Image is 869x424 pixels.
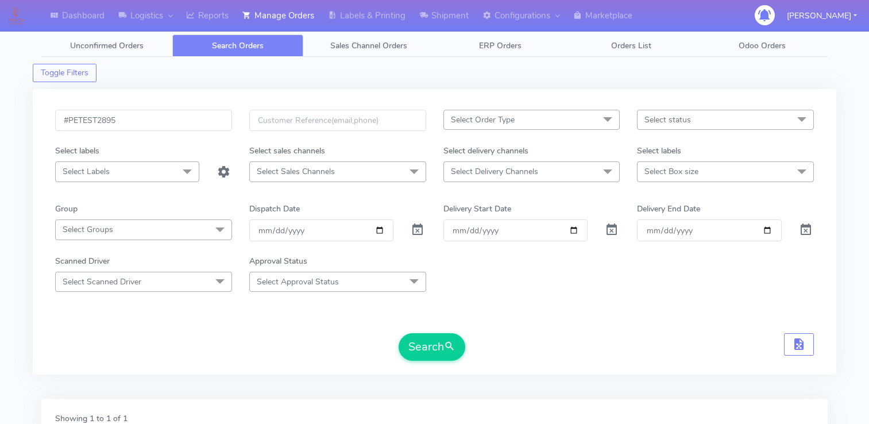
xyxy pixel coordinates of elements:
[249,110,426,131] input: Customer Reference(email,phone)
[399,333,465,361] button: Search
[443,203,511,215] label: Delivery Start Date
[257,166,335,177] span: Select Sales Channels
[63,166,110,177] span: Select Labels
[55,203,78,215] label: Group
[249,145,325,157] label: Select sales channels
[63,276,141,287] span: Select Scanned Driver
[63,224,113,235] span: Select Groups
[55,110,232,131] input: Order Id
[41,34,828,57] ul: Tabs
[70,40,144,51] span: Unconfirmed Orders
[479,40,522,51] span: ERP Orders
[249,203,300,215] label: Dispatch Date
[611,40,651,51] span: Orders List
[249,255,307,267] label: Approval Status
[55,145,99,157] label: Select labels
[330,40,407,51] span: Sales Channel Orders
[451,166,538,177] span: Select Delivery Channels
[55,255,110,267] label: Scanned Driver
[451,114,515,125] span: Select Order Type
[644,114,691,125] span: Select status
[212,40,264,51] span: Search Orders
[443,145,528,157] label: Select delivery channels
[739,40,786,51] span: Odoo Orders
[33,64,96,82] button: Toggle Filters
[257,276,339,287] span: Select Approval Status
[637,145,681,157] label: Select labels
[637,203,700,215] label: Delivery End Date
[778,4,866,28] button: [PERSON_NAME]
[644,166,698,177] span: Select Box size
